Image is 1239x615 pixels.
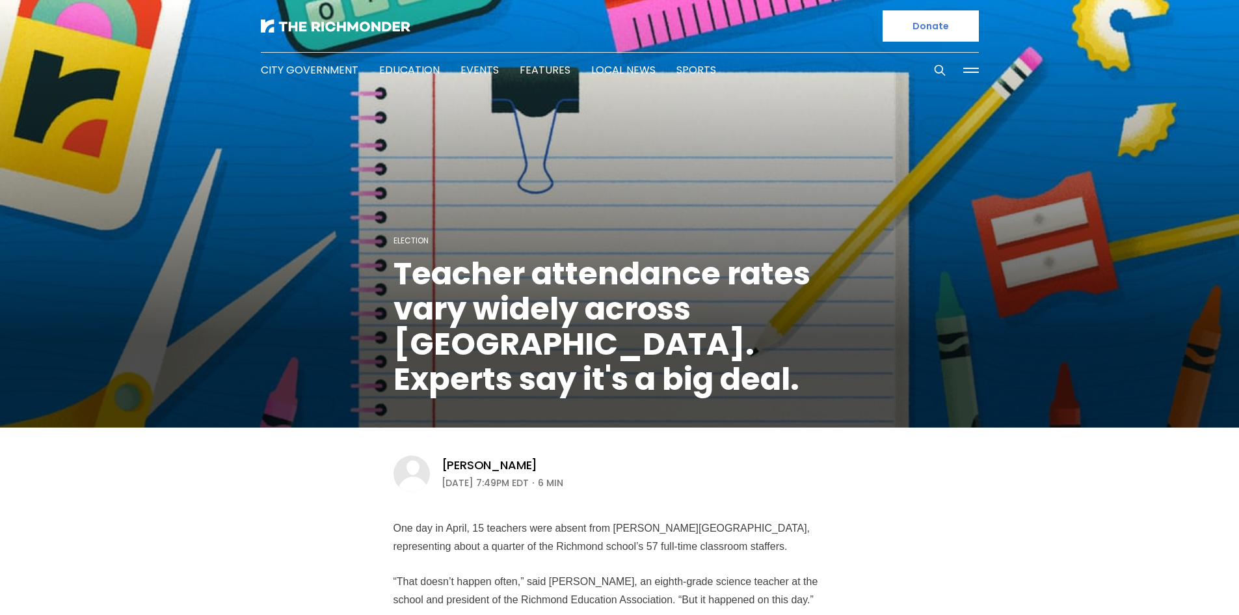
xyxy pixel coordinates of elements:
time: [DATE] 7:49PM EDT [442,475,529,491]
a: Features [520,62,570,77]
a: Sports [676,62,716,77]
a: Education [379,62,440,77]
h1: Teacher attendance rates vary widely across [GEOGRAPHIC_DATA]. Experts say it's a big deal. [393,256,846,397]
a: Events [460,62,499,77]
a: [PERSON_NAME] [442,458,538,473]
button: Search this site [930,61,950,80]
a: Election [393,235,429,246]
a: City Government [261,62,358,77]
p: One day in April, 15 teachers were absent from [PERSON_NAME][GEOGRAPHIC_DATA], representing about... [393,519,846,556]
a: Donate [883,10,979,42]
p: “That doesn’t happen often,” said [PERSON_NAME], an eighth-grade science teacher at the school an... [393,573,846,609]
img: The Richmonder [261,20,410,33]
span: 6 min [538,475,563,491]
a: Local News [591,62,656,77]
